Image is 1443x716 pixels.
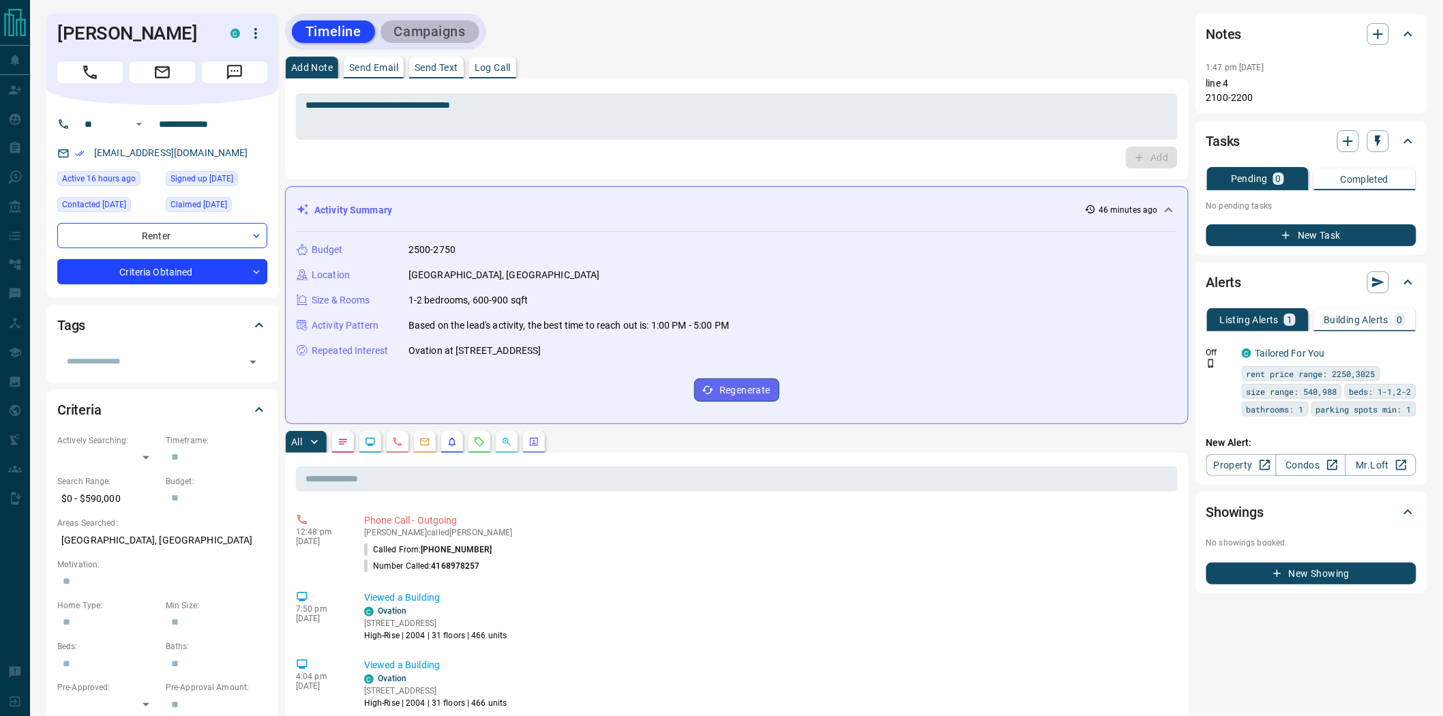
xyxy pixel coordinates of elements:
button: New Task [1206,224,1416,246]
svg: Notes [338,436,348,447]
p: Pre-Approved: [57,681,159,693]
h2: Alerts [1206,271,1242,293]
span: [PHONE_NUMBER] [421,545,492,554]
p: New Alert: [1206,436,1416,450]
p: All [291,437,302,447]
span: bathrooms: 1 [1247,402,1304,416]
p: 1 [1287,315,1292,325]
p: High-Rise | 2004 | 31 floors | 466 units [364,629,507,642]
div: Renter [57,223,267,248]
div: Mon Aug 05 2019 [166,171,267,190]
p: Add Note [291,63,333,72]
svg: Emails [419,436,430,447]
div: Showings [1206,496,1416,528]
p: Timeframe: [166,434,267,447]
p: Areas Searched: [57,517,267,529]
p: Home Type: [57,599,159,612]
p: [STREET_ADDRESS] [364,685,507,697]
svg: Push Notification Only [1206,359,1216,368]
span: Message [202,61,267,83]
p: [STREET_ADDRESS] [364,617,507,629]
span: Email [130,61,195,83]
span: Claimed [DATE] [170,198,227,211]
p: 46 minutes ago [1099,204,1158,216]
h2: Showings [1206,501,1264,523]
p: High-Rise | 2004 | 31 floors | 466 units [364,697,507,709]
h2: Criteria [57,399,102,421]
p: Send Email [349,63,398,72]
span: Contacted [DATE] [62,198,126,211]
button: Campaigns [381,20,479,43]
svg: Calls [392,436,403,447]
span: size range: 540,988 [1247,385,1337,398]
svg: Lead Browsing Activity [365,436,376,447]
h2: Tags [57,314,85,336]
div: condos.ca [364,607,374,616]
span: Call [57,61,123,83]
div: Fri Mar 11 2022 [166,197,267,216]
svg: Email Verified [75,149,85,158]
p: Budget: [166,475,267,488]
p: Actively Searching: [57,434,159,447]
p: Phone Call - Outgoing [364,513,1172,528]
p: Off [1206,346,1234,359]
p: Viewed a Building [364,658,1172,672]
h1: [PERSON_NAME] [57,23,210,44]
p: 4:04 pm [296,672,344,681]
p: Motivation: [57,558,267,571]
a: [EMAIL_ADDRESS][DOMAIN_NAME] [94,147,248,158]
p: Pending [1231,174,1268,183]
svg: Listing Alerts [447,436,458,447]
span: Signed up [DATE] [170,172,233,185]
p: [DATE] [296,614,344,623]
p: Search Range: [57,475,159,488]
p: No showings booked [1206,537,1416,549]
a: Tailored For You [1255,348,1325,359]
p: 1-2 bedrooms, 600-900 sqft [408,293,528,308]
p: 7:50 pm [296,604,344,614]
p: Log Call [475,63,511,72]
h2: Notes [1206,23,1242,45]
p: Pre-Approval Amount: [166,681,267,693]
p: Beds: [57,640,159,653]
p: Repeated Interest [312,344,388,358]
a: Ovation [378,674,407,683]
p: Listing Alerts [1220,315,1279,325]
button: Open [131,116,147,132]
p: 2500-2750 [408,243,456,257]
div: condos.ca [364,674,374,684]
p: Min Size: [166,599,267,612]
a: Ovation [378,606,407,616]
div: Criteria [57,393,267,426]
p: line 4 2100-2200 [1206,76,1416,105]
a: Property [1206,454,1277,476]
div: Alerts [1206,266,1416,299]
p: [DATE] [296,537,344,546]
div: condos.ca [230,29,240,38]
button: Open [243,353,263,372]
p: Completed [1341,175,1389,184]
p: 0 [1276,174,1281,183]
p: Viewed a Building [364,591,1172,605]
p: Size & Rooms [312,293,370,308]
a: Mr.Loft [1345,454,1416,476]
span: rent price range: 2250,3025 [1247,367,1375,381]
p: Activity Pattern [312,318,378,333]
p: [GEOGRAPHIC_DATA], [GEOGRAPHIC_DATA] [57,529,267,552]
span: 4168978257 [432,561,480,571]
span: beds: 1-1,2-2 [1350,385,1412,398]
div: Criteria Obtained [57,259,267,284]
p: [PERSON_NAME] called [PERSON_NAME] [364,528,1172,537]
p: [GEOGRAPHIC_DATA], [GEOGRAPHIC_DATA] [408,268,600,282]
p: Ovation at [STREET_ADDRESS] [408,344,541,358]
p: 0 [1397,315,1403,325]
p: [DATE] [296,681,344,691]
p: 1:47 pm [DATE] [1206,63,1264,72]
div: Notes [1206,18,1416,50]
p: Building Alerts [1324,315,1389,325]
button: New Showing [1206,563,1416,584]
p: Number Called: [364,560,480,572]
div: Sat Mar 12 2022 [57,197,159,216]
div: condos.ca [1242,348,1251,358]
p: Send Text [415,63,458,72]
